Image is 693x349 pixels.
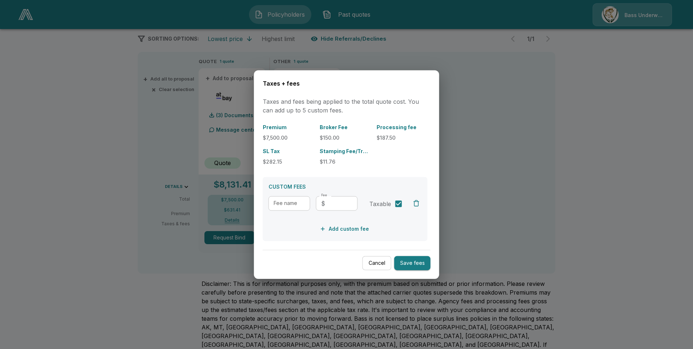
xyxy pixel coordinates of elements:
[320,157,371,165] p: $11.76
[263,147,314,155] p: SL Tax
[362,256,391,270] button: Cancel
[269,182,422,190] p: CUSTOM FEES
[320,123,371,131] p: Broker Fee
[369,199,391,208] span: Taxable
[319,222,372,235] button: Add custom fee
[263,157,314,165] p: $282.15
[263,79,431,89] h6: Taxes + fees
[320,134,371,141] p: $150.00
[263,134,314,141] p: $7,500.00
[377,134,428,141] p: $187.50
[263,123,314,131] p: Premium
[321,193,327,197] label: Fee
[377,123,428,131] p: Processing fee
[321,199,325,208] p: $
[263,97,431,114] p: Taxes and fees being applied to the total quote cost. You can add up to 5 custom fees.
[320,147,371,155] p: Stamping Fee/Transaction/Regulatory Fee
[394,256,431,270] button: Save fees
